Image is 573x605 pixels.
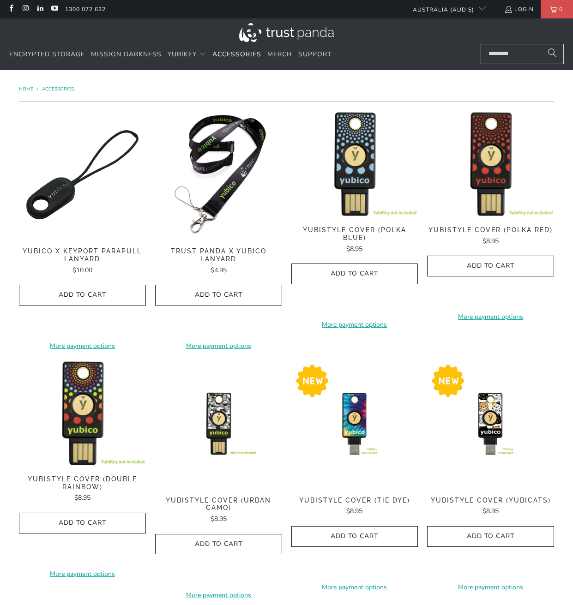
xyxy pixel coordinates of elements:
a: Yubico x Keyport Parapull Lanyard $10.00 [19,247,146,276]
button: Add to Cart [291,526,418,547]
a: Accessories [212,44,261,66]
span: Add to Cart [301,270,409,278]
button: Add to Cart [427,256,554,276]
span: Add to Cart [29,291,136,299]
a: YubiStyle Cover (YubiCats) $8.95 [427,497,554,517]
a: YubiStyle Cover (Double Rainbow) $8.95 [19,475,146,503]
a: Home [19,86,35,92]
span: Home [19,86,33,92]
a: Merch [267,44,292,66]
span: Support [298,50,332,59]
button: Add to Cart [155,285,282,305]
img: YubiStyle Cover (Polka Blue) - Trust Panda [291,111,418,217]
a: YubiStyle Cover (YubiCats) - Trust Panda YubiStyle Cover (YubiCats) - Trust Panda [427,360,554,487]
span: YubiStyle Cover (Polka Blue) [291,226,418,242]
span: Add to Cart [301,533,409,540]
a: YubiStyle Cover (Urban Camo) $8.95 [155,497,282,525]
span: Accessories [212,50,261,59]
a: YubiStyle Cover (Tie Dye) - Trust Panda YubiStyle Cover (Tie Dye) - Trust Panda [291,360,418,487]
span: $10.00 [72,266,92,275]
span: $8.95 [74,493,90,502]
a: Mission Darkness [91,44,162,66]
a: Trust Panda Australia on YouTube [50,6,58,13]
span: YubiStyle Cover (Tie Dye) [291,497,418,504]
a: More payment options [291,320,418,330]
a: More payment options [427,582,554,593]
span: Yubico x Keyport Parapull Lanyard [19,247,146,263]
a: More payment options [155,590,282,600]
span: Add to Cart [165,291,272,299]
span: Encrypted Storage [9,50,85,59]
span: $8.95 [483,237,499,246]
a: More payment options [155,341,282,351]
a: 1300 072 632 [65,4,106,14]
a: Trust Panda x Yubico Lanyard $4.95 [155,247,282,276]
a: Trust Panda Australia on LinkedIn [36,6,44,13]
a: YubiStyle Cover (Polka Red) $8.95 [427,226,554,246]
img: YubiStyle Cover (Double Rainbow) - Trust Panda [19,360,146,466]
span: / [37,86,38,92]
nav: Translation missing: en.navigation.header.main_nav [9,44,332,66]
input: Search... [481,44,564,64]
a: Trust Panda Australia on Facebook [7,6,15,13]
img: YubiStyle Cover (Polka Red) - Trust Panda [427,111,554,217]
summary: YubiKey [168,44,206,66]
a: Accessories [42,86,74,92]
span: Add to Cart [437,262,544,270]
a: Encrypted Storage [9,44,85,66]
button: Add to Cart [19,513,146,533]
a: Support [298,44,332,66]
a: More payment options [427,312,554,322]
button: Add to Cart [427,526,554,547]
a: YubiStyle Cover (Urban Camo) - Trust Panda YubiStyle Cover (Urban Camo) - Trust Panda [155,360,282,487]
span: Merch [267,50,292,59]
span: $8.95 [483,507,499,515]
a: More payment options [19,341,146,351]
a: Trust Panda Australia on Instagram [21,6,29,13]
img: YubiStyle Cover (YubiCats) - Trust Panda [427,360,554,487]
span: YubiStyle Cover (Double Rainbow) [19,475,146,491]
img: Yubico x Keyport Parapull Lanyard - Trust Panda [19,111,146,238]
a: Yubico x Keyport Parapull Lanyard - Trust Panda Yubico x Keyport Parapull Lanyard - Trust Panda [19,111,146,238]
span: Add to Cart [165,540,272,548]
a: YubiStyle Cover (Tie Dye) $8.95 [291,497,418,517]
span: YubiStyle Cover (Polka Red) [427,226,554,234]
span: Add to Cart [29,519,136,527]
span: YubiStyle Cover (YubiCats) [427,497,554,504]
button: Add to Cart [19,285,146,305]
span: $8.95 [346,507,362,515]
span: Add to Cart [437,533,544,540]
a: More payment options [291,582,418,593]
a: YubiStyle Cover (Polka Blue) $8.95 [291,226,418,254]
span: Trust Panda x Yubico Lanyard [155,247,282,263]
img: Trust Panda Yubico Lanyard - Trust Panda [155,111,282,238]
button: Add to Cart [291,264,418,284]
span: $4.95 [211,266,227,275]
span: $8.95 [346,245,362,253]
span: YubiKey [168,50,197,59]
button: Add to Cart [155,534,282,555]
a: More payment options [19,569,146,579]
span: $8.95 [211,515,227,523]
img: YubiStyle Cover (Urban Camo) - Trust Panda [155,360,282,487]
a: Login [504,4,534,14]
img: Trust Panda Australia [239,23,334,42]
span: Mission Darkness [91,50,162,59]
span: YubiStyle Cover (Urban Camo) [155,497,282,512]
img: YubiStyle Cover (Tie Dye) - Trust Panda [291,360,418,487]
button: Search [541,44,564,64]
